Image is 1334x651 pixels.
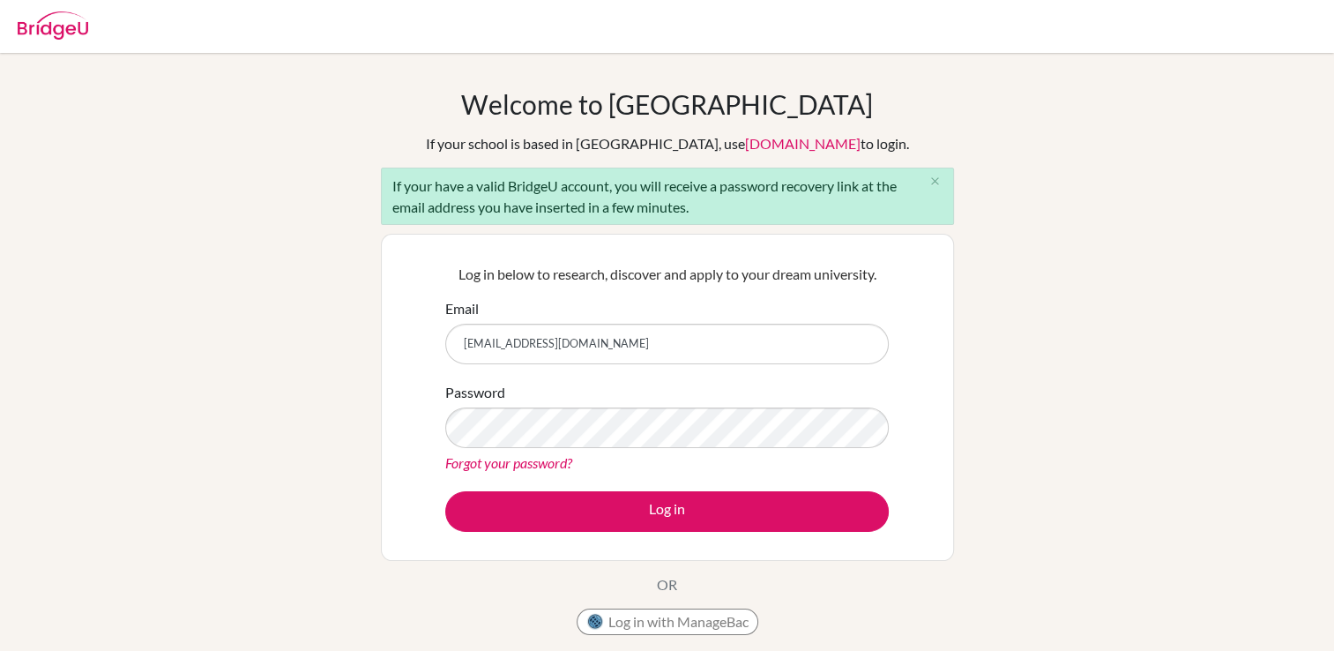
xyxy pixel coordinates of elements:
[657,574,677,595] p: OR
[445,298,479,319] label: Email
[445,382,505,403] label: Password
[445,491,889,532] button: Log in
[461,88,873,120] h1: Welcome to [GEOGRAPHIC_DATA]
[426,133,909,154] div: If your school is based in [GEOGRAPHIC_DATA], use to login.
[745,135,861,152] a: [DOMAIN_NAME]
[577,609,758,635] button: Log in with ManageBac
[18,11,88,40] img: Bridge-U
[445,264,889,285] p: Log in below to research, discover and apply to your dream university.
[381,168,954,225] div: If your have a valid BridgeU account, you will receive a password recovery link at the email addr...
[928,175,942,188] i: close
[918,168,953,195] button: Close
[445,454,572,471] a: Forgot your password?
